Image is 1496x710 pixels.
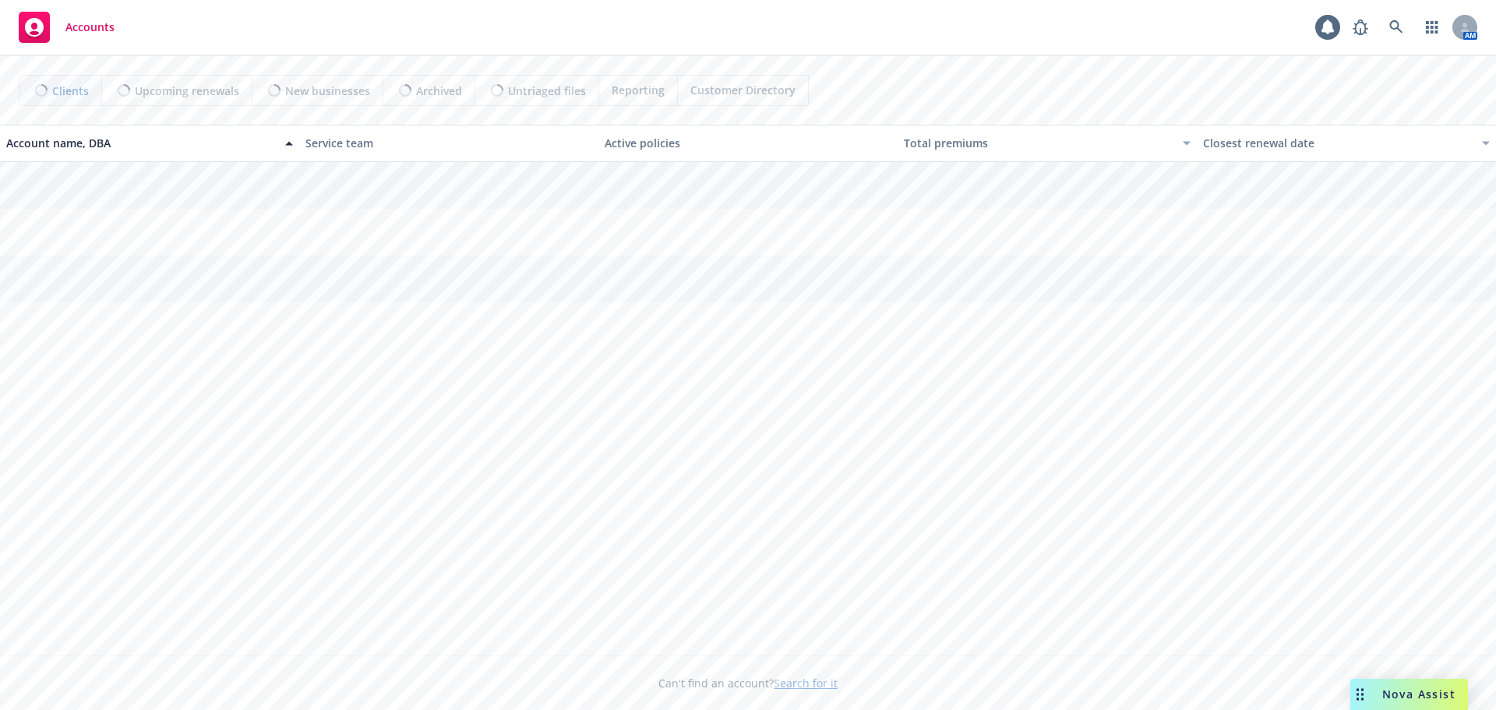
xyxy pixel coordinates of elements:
[598,125,898,162] button: Active policies
[135,83,239,99] span: Upcoming renewals
[1203,137,1473,150] div: Closest renewal date
[1345,12,1376,43] a: Report a Bug
[1381,12,1412,43] a: Search
[1417,12,1448,43] a: Switch app
[305,137,592,150] div: Service team
[658,675,838,691] span: Can't find an account?
[690,82,796,98] span: Customer Directory
[12,5,121,49] a: Accounts
[1197,125,1496,162] button: Closest renewal date
[898,125,1197,162] button: Total premiums
[774,676,838,691] a: Search for it
[6,137,276,150] div: Account name, DBA
[612,82,665,98] span: Reporting
[508,83,586,99] span: Untriaged files
[52,83,89,99] span: Clients
[299,125,598,162] button: Service team
[904,137,1173,150] div: Total premiums
[65,21,115,34] span: Accounts
[605,137,891,150] div: Active policies
[1350,679,1468,710] button: Nova Assist
[285,83,370,99] span: New businesses
[416,83,462,99] span: Archived
[1382,688,1455,701] span: Nova Assist
[1350,679,1370,710] div: Drag to move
